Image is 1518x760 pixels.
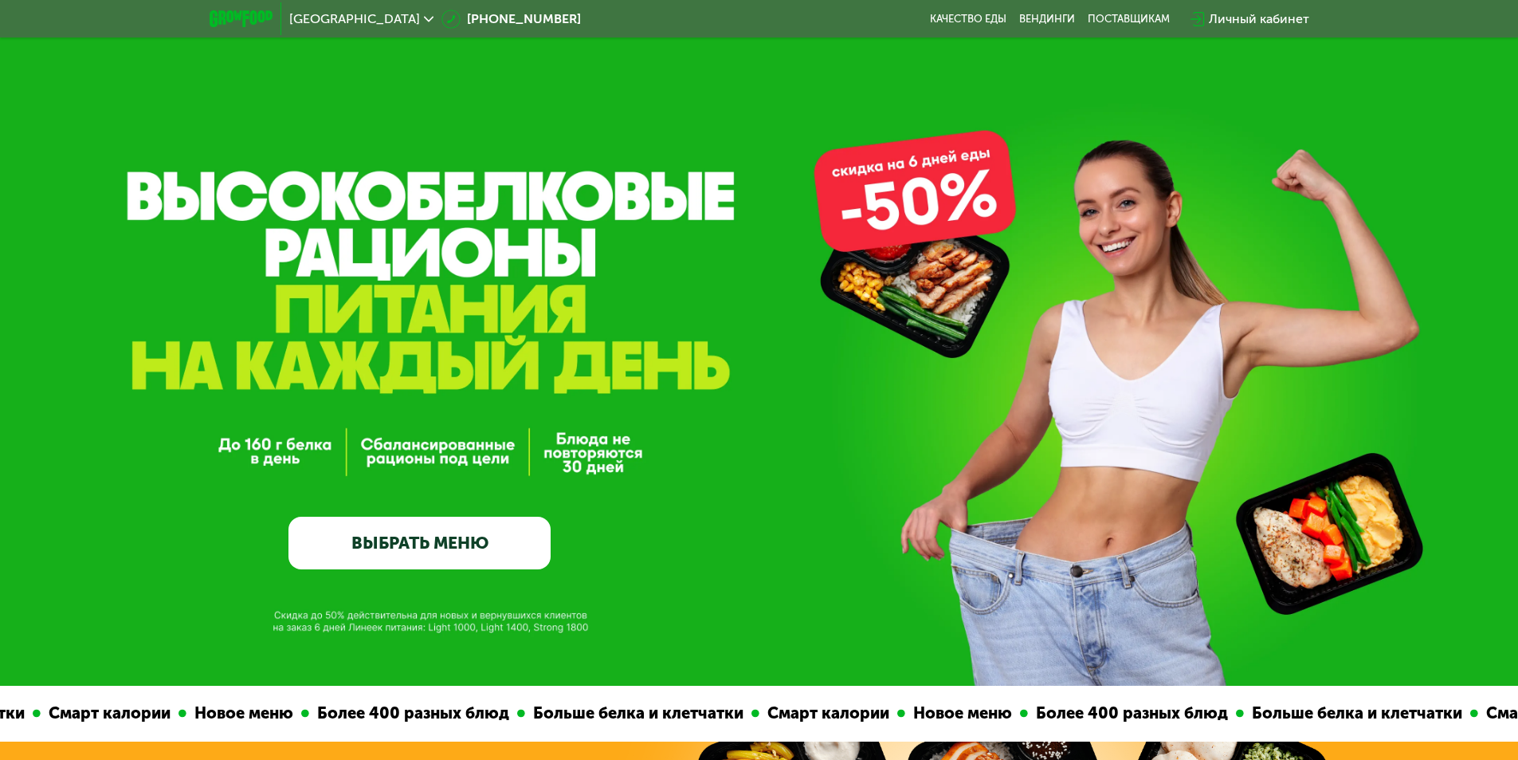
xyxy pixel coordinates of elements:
[1088,13,1170,26] div: поставщикам
[288,517,551,569] a: ВЫБРАТЬ МЕНЮ
[40,701,178,726] div: Смарт калории
[289,13,420,26] span: [GEOGRAPHIC_DATA]
[1209,10,1309,29] div: Личный кабинет
[186,701,300,726] div: Новое меню
[1027,701,1235,726] div: Более 400 разных блюд
[930,13,1006,26] a: Качество еды
[308,701,516,726] div: Более 400 разных блюд
[441,10,581,29] a: [PHONE_NUMBER]
[759,701,896,726] div: Смарт калории
[1243,701,1469,726] div: Больше белка и клетчатки
[1019,13,1075,26] a: Вендинги
[904,701,1019,726] div: Новое меню
[524,701,751,726] div: Больше белка и клетчатки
